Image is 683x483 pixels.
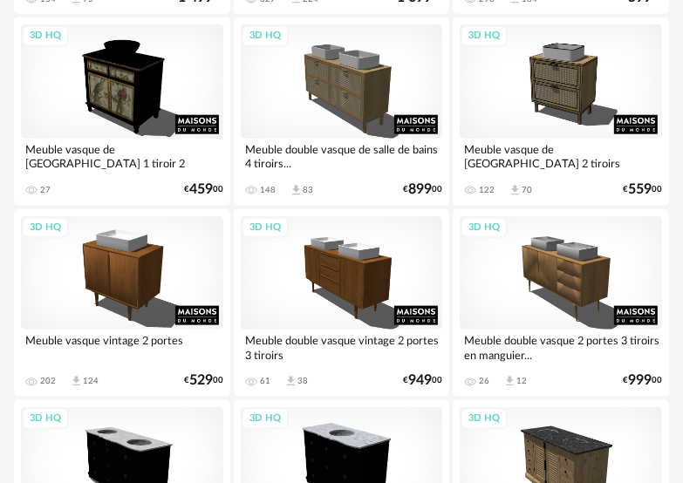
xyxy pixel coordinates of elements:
[403,375,442,386] div: € 00
[189,184,213,195] span: 459
[623,184,662,195] div: € 00
[516,376,527,386] div: 12
[628,184,652,195] span: 559
[284,375,297,388] span: Download icon
[303,185,313,195] div: 83
[479,185,495,195] div: 122
[297,376,308,386] div: 38
[22,217,69,239] div: 3D HQ
[503,375,516,388] span: Download icon
[509,184,522,197] span: Download icon
[241,139,443,173] div: Meuble double vasque de salle de bains 4 tiroirs...
[461,217,508,239] div: 3D HQ
[234,209,450,397] a: 3D HQ Meuble double vasque vintage 2 portes 3 tiroirs 61 Download icon 38 €94900
[70,375,83,388] span: Download icon
[184,184,223,195] div: € 00
[522,185,532,195] div: 70
[461,25,508,47] div: 3D HQ
[22,408,69,430] div: 3D HQ
[234,17,450,205] a: 3D HQ Meuble double vasque de salle de bains 4 tiroirs... 148 Download icon 83 €89900
[628,375,652,386] span: 999
[408,184,432,195] span: 899
[21,330,223,364] div: Meuble vasque vintage 2 portes
[14,209,230,397] a: 3D HQ Meuble vasque vintage 2 portes 202 Download icon 124 €52900
[260,185,276,195] div: 148
[461,408,508,430] div: 3D HQ
[242,408,289,430] div: 3D HQ
[22,25,69,47] div: 3D HQ
[189,375,213,386] span: 529
[21,139,223,173] div: Meuble vasque de [GEOGRAPHIC_DATA] 1 tiroir 2 portes...
[83,376,99,386] div: 124
[260,376,270,386] div: 61
[290,184,303,197] span: Download icon
[479,376,489,386] div: 26
[40,185,51,195] div: 27
[453,209,669,397] a: 3D HQ Meuble double vasque 2 portes 3 tiroirs en manguier... 26 Download icon 12 €99900
[403,184,442,195] div: € 00
[184,375,223,386] div: € 00
[242,217,289,239] div: 3D HQ
[460,330,662,364] div: Meuble double vasque 2 portes 3 tiroirs en manguier...
[242,25,289,47] div: 3D HQ
[623,375,662,386] div: € 00
[408,375,432,386] span: 949
[40,376,56,386] div: 202
[241,330,443,364] div: Meuble double vasque vintage 2 portes 3 tiroirs
[14,17,230,205] a: 3D HQ Meuble vasque de [GEOGRAPHIC_DATA] 1 tiroir 2 portes... 27 €45900
[453,17,669,205] a: 3D HQ Meuble vasque de [GEOGRAPHIC_DATA] 2 tiroirs cannage... 122 Download icon 70 €55900
[460,139,662,173] div: Meuble vasque de [GEOGRAPHIC_DATA] 2 tiroirs cannage...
